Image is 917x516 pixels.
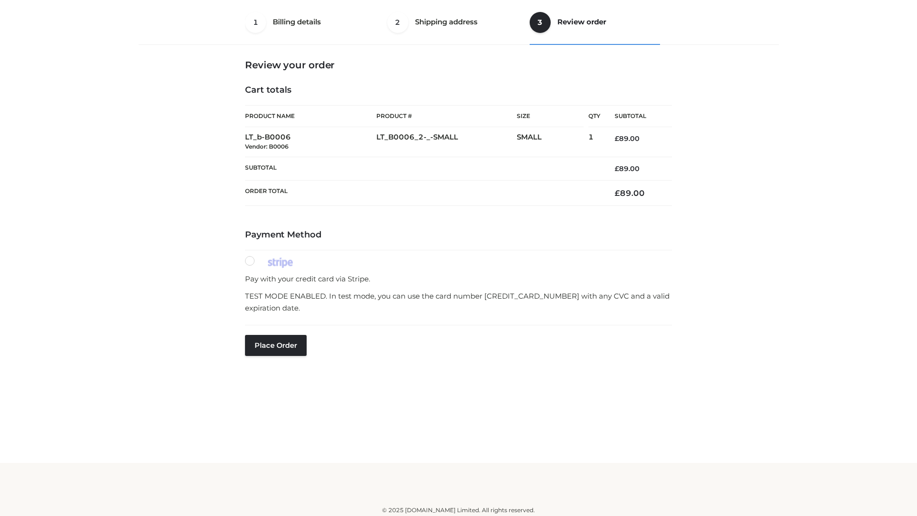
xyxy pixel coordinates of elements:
[142,505,775,515] div: © 2025 [DOMAIN_NAME] Limited. All rights reserved.
[600,106,672,127] th: Subtotal
[615,188,645,198] bdi: 89.00
[615,134,640,143] bdi: 89.00
[517,106,584,127] th: Size
[376,127,517,157] td: LT_B0006_2-_-SMALL
[615,164,640,173] bdi: 89.00
[245,230,672,240] h4: Payment Method
[615,164,619,173] span: £
[245,143,288,150] small: Vendor: B0006
[245,290,672,314] p: TEST MODE ENABLED. In test mode, you can use the card number [CREDIT_CARD_NUMBER] with any CVC an...
[245,273,672,285] p: Pay with your credit card via Stripe.
[588,127,600,157] td: 1
[245,157,600,180] th: Subtotal
[245,105,376,127] th: Product Name
[615,134,619,143] span: £
[245,181,600,206] th: Order Total
[245,59,672,71] h3: Review your order
[376,105,517,127] th: Product #
[517,127,588,157] td: SMALL
[588,105,600,127] th: Qty
[245,335,307,356] button: Place order
[615,188,620,198] span: £
[245,85,672,96] h4: Cart totals
[245,127,376,157] td: LT_b-B0006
